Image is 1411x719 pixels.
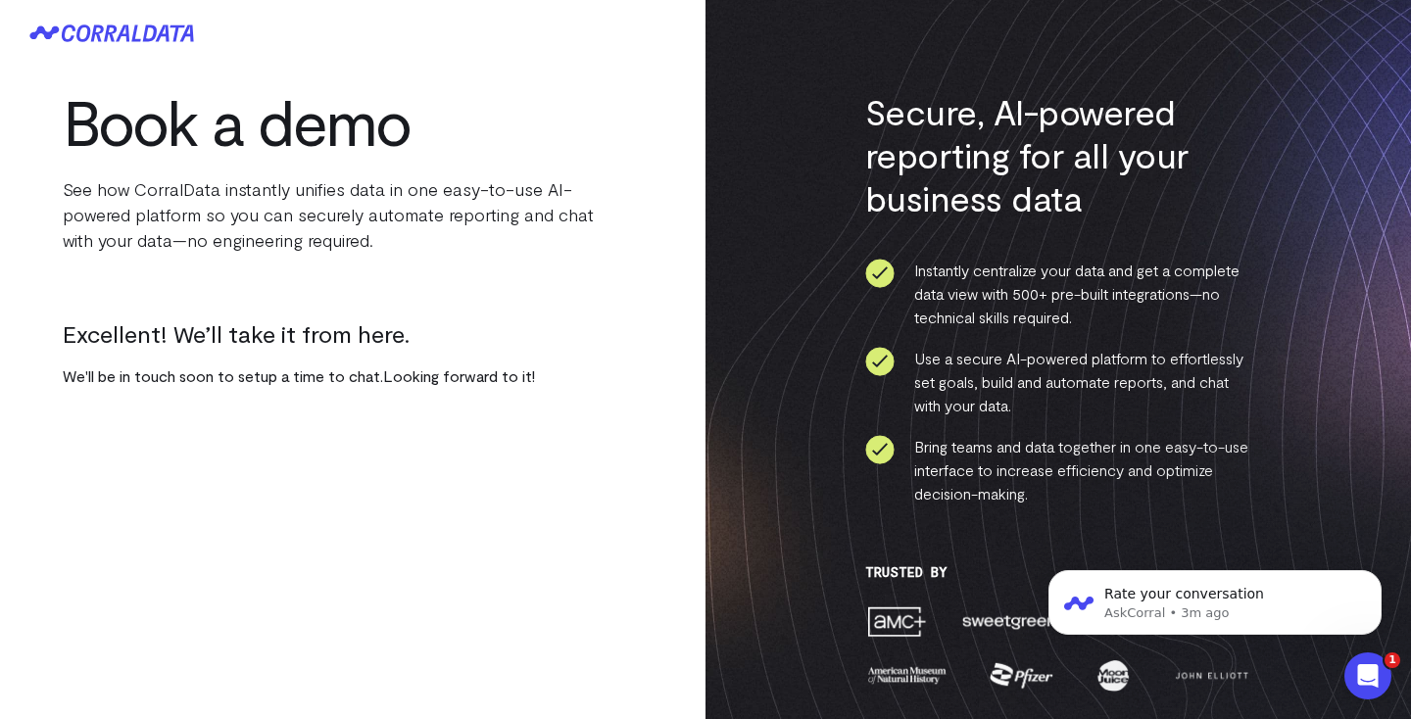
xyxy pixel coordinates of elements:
[1344,652,1391,699] iframe: Intercom live chat
[63,86,643,157] h1: Book a demo
[865,259,1252,329] li: Instantly centralize your data and get a complete data view with 500+ pre-built integrations—no t...
[383,366,535,385] span: Looking forward to it!
[63,282,643,385] div: We'll be in touch soon to setup a time to chat.
[1385,652,1400,668] span: 1
[63,176,643,253] p: See how CorralData instantly unifies data in one easy-to-use AI-powered platform so you can secur...
[1019,529,1411,666] iframe: Intercom notifications message
[865,435,1252,505] li: Bring teams and data together in one easy-to-use interface to increase efficiency and optimize de...
[63,319,643,348] h2: Excellent! We’ll take it from here.
[865,90,1252,219] h3: Secure, AI-powered reporting for all your business data
[865,347,1252,417] li: Use a secure AI-powered platform to effortlessly set goals, build and automate reports, and chat ...
[865,564,1252,580] h3: Trusted By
